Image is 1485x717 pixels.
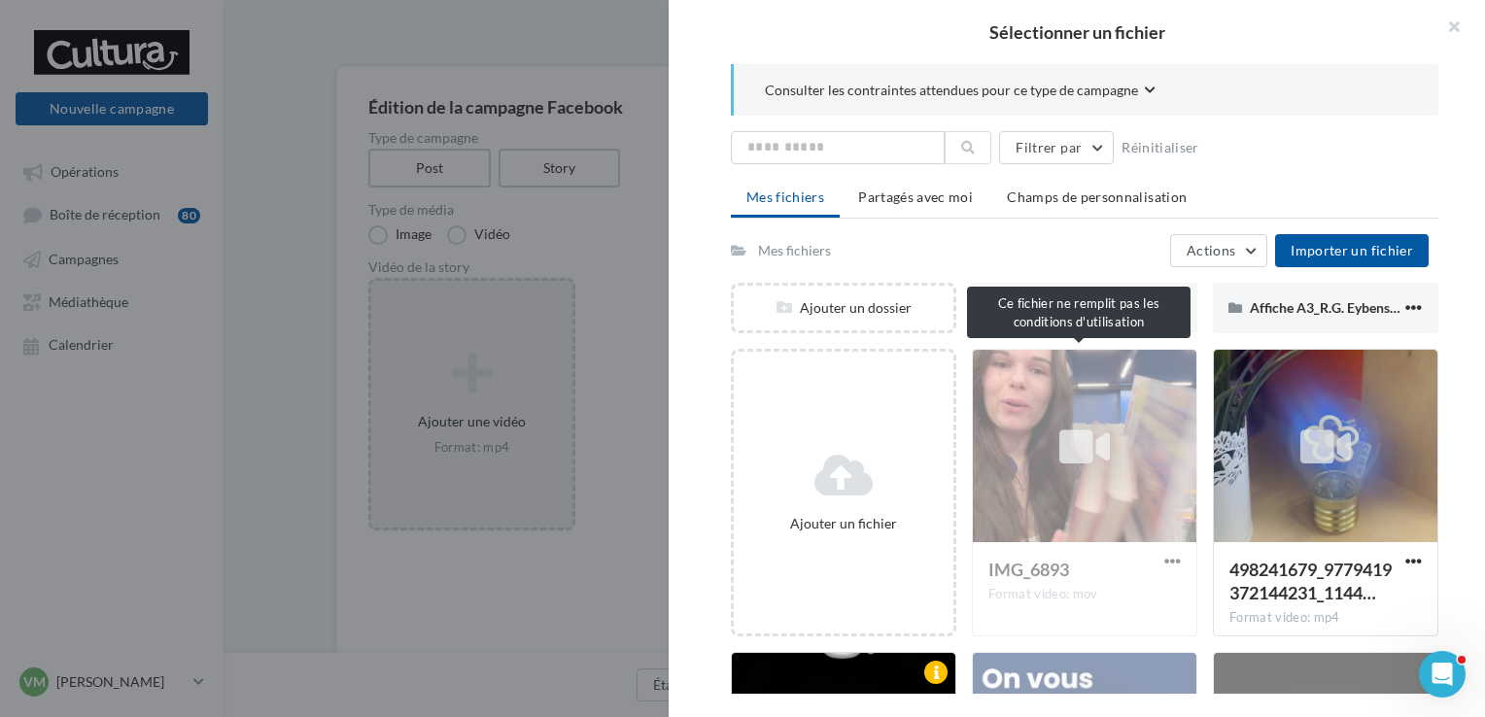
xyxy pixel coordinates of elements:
button: Réinitialiser [1114,136,1207,159]
button: Importer un fichier [1275,234,1429,267]
span: 498241679_9779419372144231_1144690044262115196_n [1229,559,1392,603]
span: Affiche A3_R.G. Eybens 14 06 [1250,299,1427,316]
span: Mes fichiers [746,188,824,205]
span: Actions [1187,242,1235,258]
div: Ajouter un fichier [742,514,946,533]
button: Actions [1170,234,1267,267]
div: Format video: mp4 [1229,609,1422,627]
button: Filtrer par [999,131,1114,164]
div: Ce fichier ne remplit pas les conditions d'utilisation [967,287,1191,338]
button: Consulter les contraintes attendues pour ce type de campagne [765,80,1156,104]
iframe: Intercom live chat [1419,651,1466,698]
span: Champs de personnalisation [1007,188,1187,205]
div: Mes fichiers [758,241,831,260]
span: Importer un fichier [1291,242,1413,258]
h2: Sélectionner un fichier [700,23,1454,41]
span: Partagés avec moi [858,188,973,205]
span: Consulter les contraintes attendues pour ce type de campagne [765,81,1138,100]
div: Ajouter un dossier [734,298,953,318]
